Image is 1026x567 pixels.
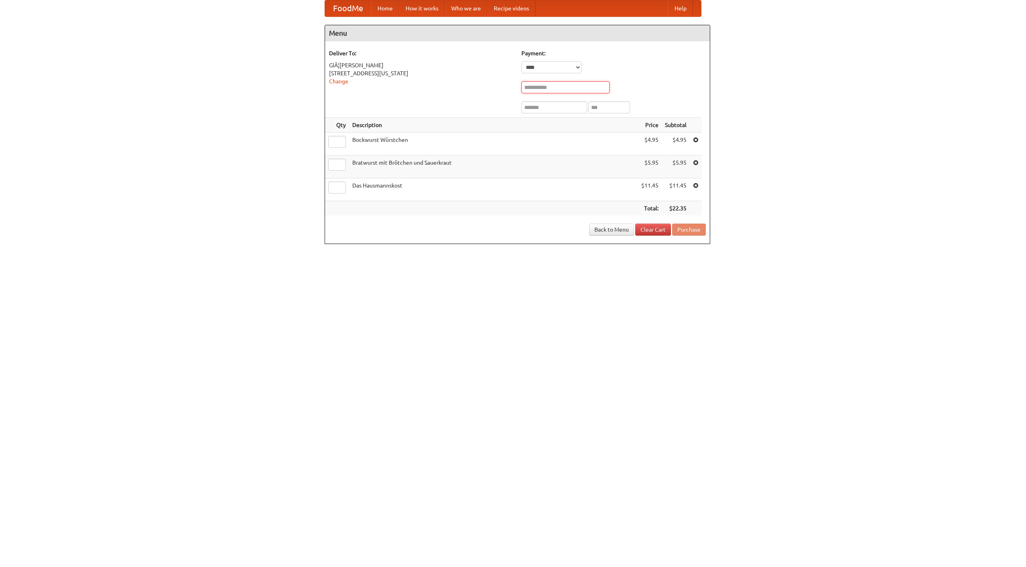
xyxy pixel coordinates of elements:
[329,49,513,57] h5: Deliver To:
[638,133,662,155] td: $4.95
[672,224,706,236] button: Purchase
[349,118,638,133] th: Description
[487,0,535,16] a: Recipe videos
[349,155,638,178] td: Bratwurst mit Brötchen und Sauerkraut
[325,25,710,41] h4: Menu
[325,118,349,133] th: Qty
[329,78,348,85] a: Change
[638,118,662,133] th: Price
[329,61,513,69] div: GlÃ¦[PERSON_NAME]
[638,155,662,178] td: $5.95
[589,224,634,236] a: Back to Menu
[349,133,638,155] td: Bockwurst Würstchen
[349,178,638,201] td: Das Hausmannskost
[329,69,513,77] div: [STREET_ADDRESS][US_STATE]
[325,0,371,16] a: FoodMe
[662,201,690,216] th: $22.35
[521,49,706,57] h5: Payment:
[662,155,690,178] td: $5.95
[638,178,662,201] td: $11.45
[399,0,445,16] a: How it works
[635,224,671,236] a: Clear Cart
[662,133,690,155] td: $4.95
[445,0,487,16] a: Who we are
[638,201,662,216] th: Total:
[662,118,690,133] th: Subtotal
[668,0,693,16] a: Help
[371,0,399,16] a: Home
[662,178,690,201] td: $11.45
